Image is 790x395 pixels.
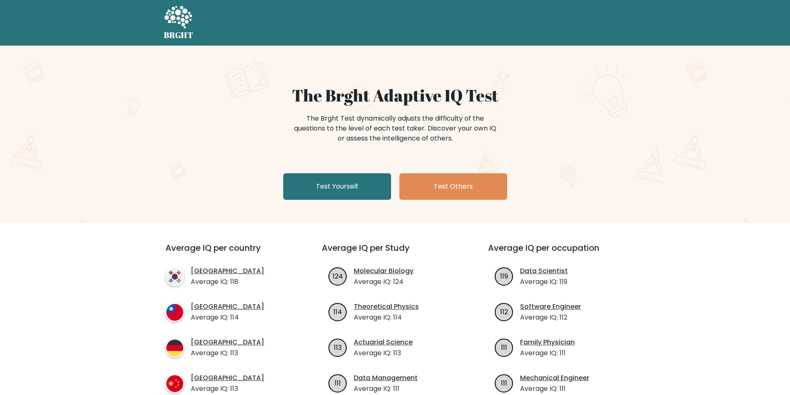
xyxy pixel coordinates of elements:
[520,266,568,276] a: Data Scientist
[165,374,184,393] img: country
[354,302,419,312] a: Theoretical Physics
[520,337,575,347] a: Family Physician
[165,339,184,357] img: country
[164,30,194,40] h5: BRGHT
[191,373,264,383] a: [GEOGRAPHIC_DATA]
[283,173,391,200] a: Test Yourself
[292,114,499,143] div: The Brght Test dynamically adjusts the difficulty of the questions to the level of each test take...
[354,348,413,358] p: Average IQ: 113
[520,302,581,312] a: Software Engineer
[399,173,507,200] a: Test Others
[501,378,507,388] text: 111
[488,243,634,263] h3: Average IQ per occupation
[520,313,581,322] p: Average IQ: 112
[501,342,507,352] text: 111
[191,384,264,394] p: Average IQ: 113
[165,267,184,286] img: country
[520,348,575,358] p: Average IQ: 111
[165,243,292,263] h3: Average IQ per country
[354,313,419,322] p: Average IQ: 114
[191,313,264,322] p: Average IQ: 114
[333,271,343,281] text: 124
[164,3,194,42] a: BRGHT
[335,378,341,388] text: 111
[333,307,342,316] text: 114
[191,266,264,276] a: [GEOGRAPHIC_DATA]
[191,337,264,347] a: [GEOGRAPHIC_DATA]
[334,342,342,352] text: 113
[520,373,589,383] a: Mechanical Engineer
[354,384,418,394] p: Average IQ: 111
[354,277,413,287] p: Average IQ: 124
[193,85,598,105] h1: The Brght Adaptive IQ Test
[354,266,413,276] a: Molecular Biology
[354,337,413,347] a: Actuarial Science
[191,277,264,287] p: Average IQ: 118
[165,303,184,322] img: country
[191,348,264,358] p: Average IQ: 113
[191,302,264,312] a: [GEOGRAPHIC_DATA]
[500,307,508,316] text: 112
[354,373,418,383] a: Data Management
[520,384,589,394] p: Average IQ: 111
[520,277,568,287] p: Average IQ: 119
[500,271,508,281] text: 119
[322,243,468,263] h3: Average IQ per Study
